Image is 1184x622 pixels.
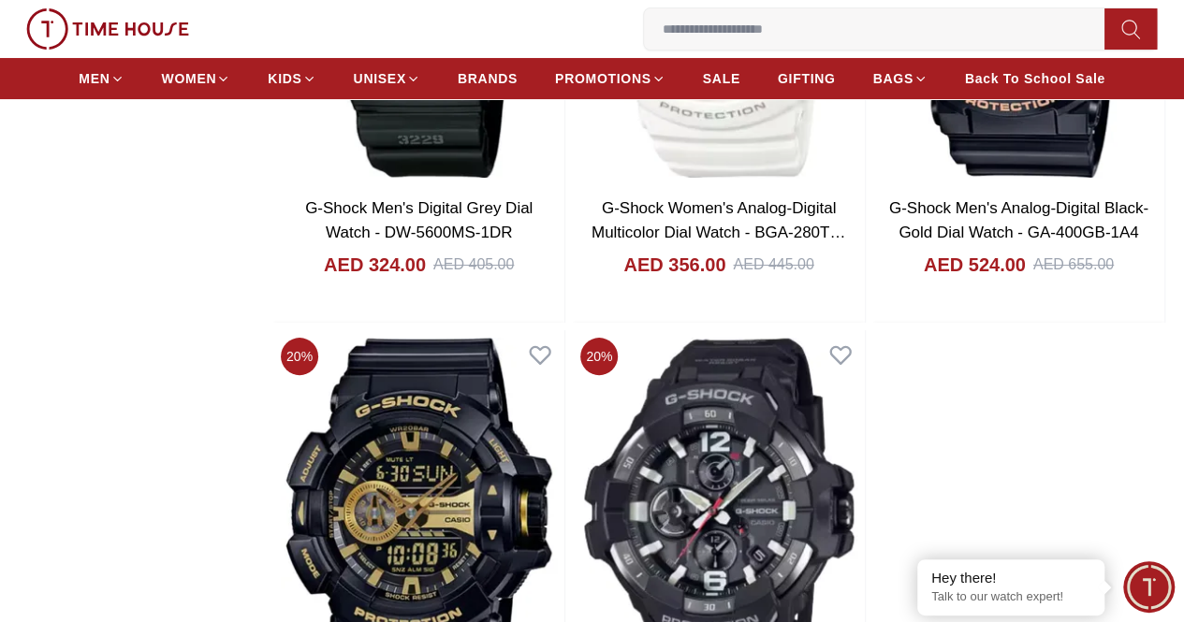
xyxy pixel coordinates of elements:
[26,8,189,50] img: ...
[354,62,420,95] a: UNISEX
[458,69,518,88] span: BRANDS
[281,338,318,375] span: 20 %
[79,62,124,95] a: MEN
[889,199,1148,241] a: G-Shock Men's Analog-Digital Black-Gold Dial Watch - GA-400GB-1A4
[79,69,110,88] span: MEN
[305,199,533,241] a: G-Shock Men's Digital Grey Dial Watch - DW-5600MS-1DR
[778,69,836,88] span: GIFTING
[965,62,1105,95] a: Back To School Sale
[872,62,927,95] a: BAGS
[580,338,618,375] span: 20 %
[592,199,846,265] a: G-Shock Women's Analog-Digital Multicolor Dial Watch - BGA-280TD-7ADR
[458,62,518,95] a: BRANDS
[324,252,426,278] h4: AED 324.00
[1033,253,1114,276] div: AED 655.00
[703,62,740,95] a: SALE
[433,253,514,276] div: AED 405.00
[778,62,836,95] a: GIFTING
[268,62,315,95] a: KIDS
[872,69,913,88] span: BAGS
[1123,561,1175,613] div: Chat Widget
[555,69,651,88] span: PROMOTIONS
[931,569,1090,587] div: Hey there!
[733,253,813,276] div: AED 445.00
[965,69,1105,88] span: Back To School Sale
[555,62,665,95] a: PROMOTIONS
[162,62,231,95] a: WOMEN
[354,69,406,88] span: UNISEX
[924,252,1026,278] h4: AED 524.00
[162,69,217,88] span: WOMEN
[703,69,740,88] span: SALE
[268,69,301,88] span: KIDS
[931,589,1090,605] p: Talk to our watch expert!
[623,252,725,278] h4: AED 356.00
